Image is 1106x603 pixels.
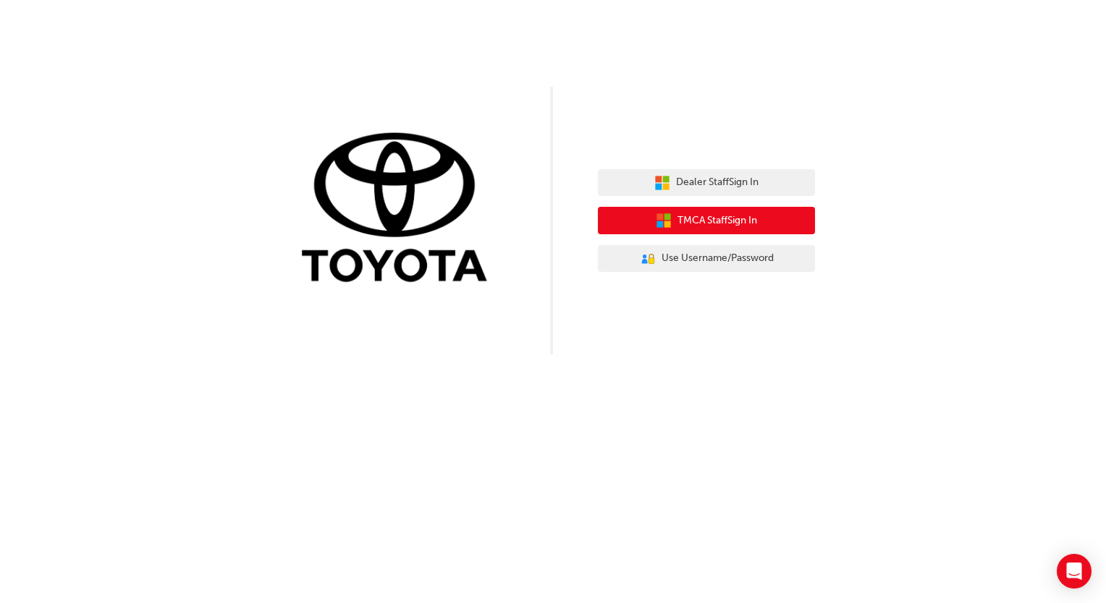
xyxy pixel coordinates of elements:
[598,169,815,197] button: Dealer StaffSign In
[1057,554,1092,589] div: Open Intercom Messenger
[676,174,759,191] span: Dealer Staff Sign In
[662,250,774,267] span: Use Username/Password
[598,207,815,234] button: TMCA StaffSign In
[598,245,815,273] button: Use Username/Password
[291,129,508,289] img: Trak
[677,213,757,229] span: TMCA Staff Sign In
